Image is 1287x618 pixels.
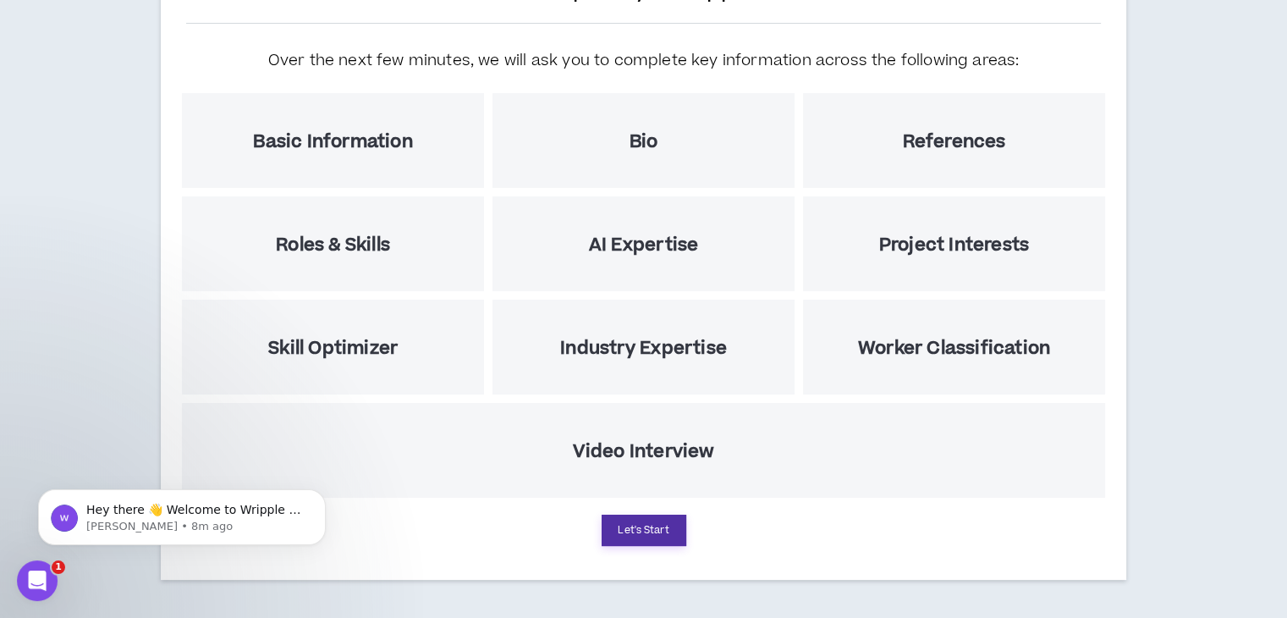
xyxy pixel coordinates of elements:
h5: Roles & Skills [276,235,390,256]
iframe: Intercom notifications message [13,454,351,572]
span: 1 [52,560,65,574]
h5: Basic Information [253,131,412,152]
h5: Industry Expertise [560,338,727,359]
h5: Bio [630,131,658,152]
h5: Skill Optimizer [268,338,398,359]
h5: Project Interests [879,235,1029,256]
iframe: Intercom live chat [17,560,58,601]
h5: References [902,131,1005,152]
h5: Video Interview [573,441,715,462]
h5: AI Expertise [589,235,698,256]
button: Let's Start [602,515,686,546]
h5: Worker Classification [858,338,1050,359]
h5: Over the next few minutes, we will ask you to complete key information across the following areas: [268,49,1020,72]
